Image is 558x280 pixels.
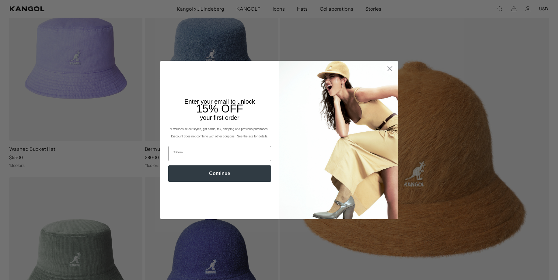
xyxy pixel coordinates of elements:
[385,63,395,74] button: Close dialog
[184,98,255,105] span: Enter your email to unlock
[196,102,243,115] span: 15% OFF
[168,146,271,161] input: Email
[170,127,269,138] span: *Excludes select styles, gift cards, tax, shipping and previous purchases. Discount does not comb...
[279,61,398,219] img: 93be19ad-e773-4382-80b9-c9d740c9197f.jpeg
[200,114,239,121] span: your first order
[168,165,271,182] button: Continue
